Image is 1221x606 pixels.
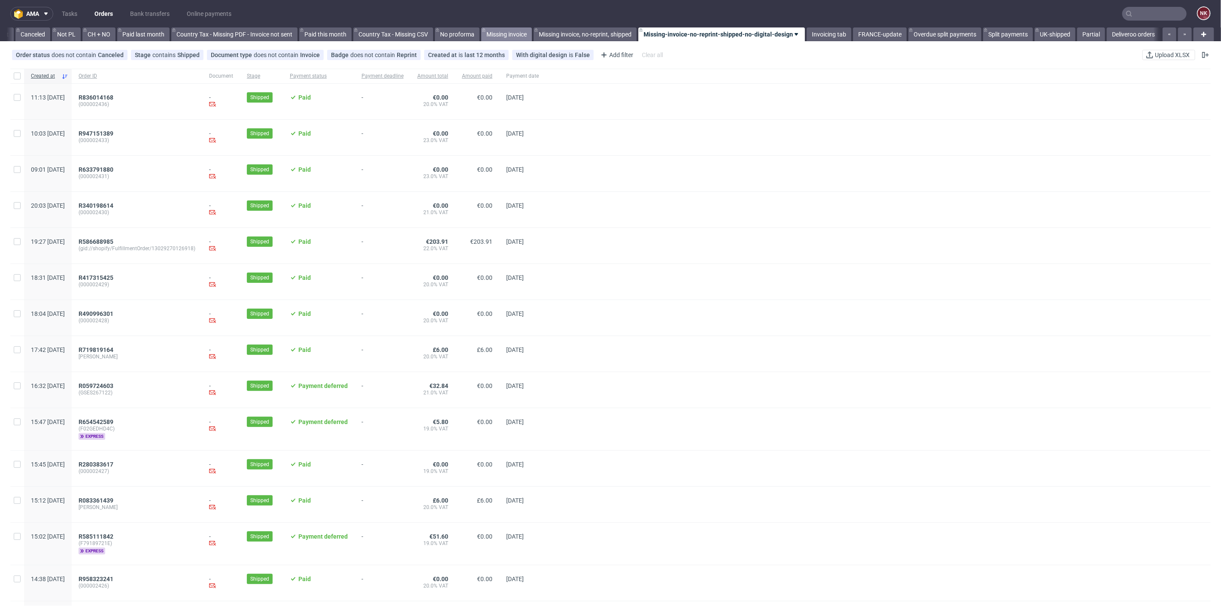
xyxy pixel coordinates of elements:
span: 21.0% VAT [417,389,448,396]
span: does not contain [350,52,397,58]
span: [DATE] [506,274,524,281]
span: - [361,94,404,109]
span: [DATE] [506,382,524,389]
span: 18:04 [DATE] [31,310,65,317]
span: (000002428) [79,317,195,324]
span: - [361,310,404,325]
span: 09:01 [DATE] [31,166,65,173]
span: Payment status [290,73,348,80]
span: Shipped [250,533,269,540]
span: [DATE] [506,166,524,173]
div: - [209,166,233,181]
a: CH + NO [82,27,115,41]
span: [DATE] [506,418,524,425]
span: R836014168 [79,94,113,101]
div: Shipped [177,52,200,58]
span: R719819164 [79,346,113,353]
span: €0.00 [477,418,492,425]
span: express [79,548,105,554]
a: Paid last month [117,27,170,41]
span: - [361,576,404,591]
a: R958323241 [79,576,115,582]
span: R280383617 [79,461,113,468]
span: £6.00 [477,497,492,504]
span: Payment date [506,73,539,80]
button: Upload XLSX [1142,50,1195,60]
div: - [209,576,233,591]
a: Deliveroo orders [1107,27,1160,41]
span: Paid [298,346,311,353]
span: [DATE] [506,130,524,137]
span: 22.0% VAT [417,245,448,252]
a: UK-shipped [1035,27,1075,41]
span: Shipped [250,130,269,137]
a: Canceled [15,27,50,41]
span: 15:02 [DATE] [31,533,65,540]
span: €0.00 [433,202,448,209]
span: Order ID [79,73,195,80]
span: 23.0% VAT [417,173,448,180]
span: Stage [247,73,276,80]
div: - [209,346,233,361]
div: Canceled [98,52,124,58]
span: does not contain [52,52,98,58]
a: Not PL [52,27,81,41]
div: last 12 months [465,52,505,58]
span: €0.00 [433,166,448,173]
span: ama [26,11,39,17]
span: 14:38 [DATE] [31,576,65,582]
span: Payment deferred [298,533,348,540]
div: Invoice [300,52,320,58]
span: R947151389 [79,130,113,137]
span: R633791880 [79,166,113,173]
span: 15:12 [DATE] [31,497,65,504]
span: Shipped [250,461,269,468]
span: 21.0% VAT [417,209,448,216]
span: Payment deferred [298,418,348,425]
span: [DATE] [506,533,524,540]
a: Missing invoice [481,27,532,41]
span: 20.0% VAT [417,101,448,108]
span: £6.00 [477,346,492,353]
span: €203.91 [470,238,492,245]
span: €0.00 [477,130,492,137]
span: does not contain [254,52,300,58]
a: R490996301 [79,310,115,317]
div: Reprint [397,52,417,58]
span: Paid [298,166,311,173]
span: [DATE] [506,576,524,582]
a: Missing-invoice-no-reprint-shipped-no-digital-design [638,27,805,41]
div: - [209,94,233,109]
a: Missing invoice, no-reprint, shipped [534,27,637,41]
span: 19.0% VAT [417,540,448,547]
span: Paid [298,310,311,317]
div: - [209,310,233,325]
span: R340198614 [79,202,113,209]
span: 15:45 [DATE] [31,461,65,468]
span: £6.00 [433,346,448,353]
span: Shipped [250,382,269,390]
span: 20.0% VAT [417,504,448,511]
a: R059724603 [79,382,115,389]
div: Clear all [640,49,665,61]
a: No proforma [435,27,480,41]
span: (000002436) [79,101,195,108]
span: Document [209,73,233,80]
span: 20.0% VAT [417,317,448,324]
div: - [209,202,233,217]
span: Badge [331,52,350,58]
a: Country Tax - Missing PDF - Invoice not sent [171,27,298,41]
span: 20.0% VAT [417,353,448,360]
span: [DATE] [506,238,524,245]
span: [PERSON_NAME] [79,353,195,360]
span: (F02GEDHD4C) [79,425,195,432]
span: R586688985 [79,238,113,245]
a: R947151389 [79,130,115,137]
span: - [361,346,404,361]
a: R836014168 [79,94,115,101]
span: [DATE] [506,346,524,353]
span: €0.00 [433,461,448,468]
span: 16:32 [DATE] [31,382,65,389]
span: - [361,274,404,289]
img: logo [14,9,26,19]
